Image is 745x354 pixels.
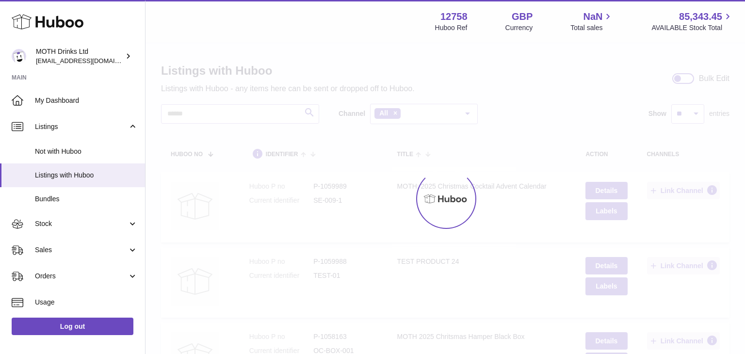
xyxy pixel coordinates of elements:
span: Orders [35,272,128,281]
a: 85,343.45 AVAILABLE Stock Total [651,10,733,32]
span: Listings [35,122,128,131]
span: [EMAIL_ADDRESS][DOMAIN_NAME] [36,57,143,64]
span: Usage [35,298,138,307]
a: Log out [12,318,133,335]
div: Huboo Ref [435,23,468,32]
span: AVAILABLE Stock Total [651,23,733,32]
span: NaN [583,10,602,23]
strong: 12758 [440,10,468,23]
a: NaN Total sales [570,10,614,32]
img: internalAdmin-12758@internal.huboo.com [12,49,26,64]
span: Total sales [570,23,614,32]
strong: GBP [512,10,533,23]
span: 85,343.45 [679,10,722,23]
div: MOTH Drinks Ltd [36,47,123,65]
span: My Dashboard [35,96,138,105]
span: Listings with Huboo [35,171,138,180]
span: Stock [35,219,128,228]
span: Bundles [35,194,138,204]
div: Currency [505,23,533,32]
span: Sales [35,245,128,255]
span: Not with Huboo [35,147,138,156]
